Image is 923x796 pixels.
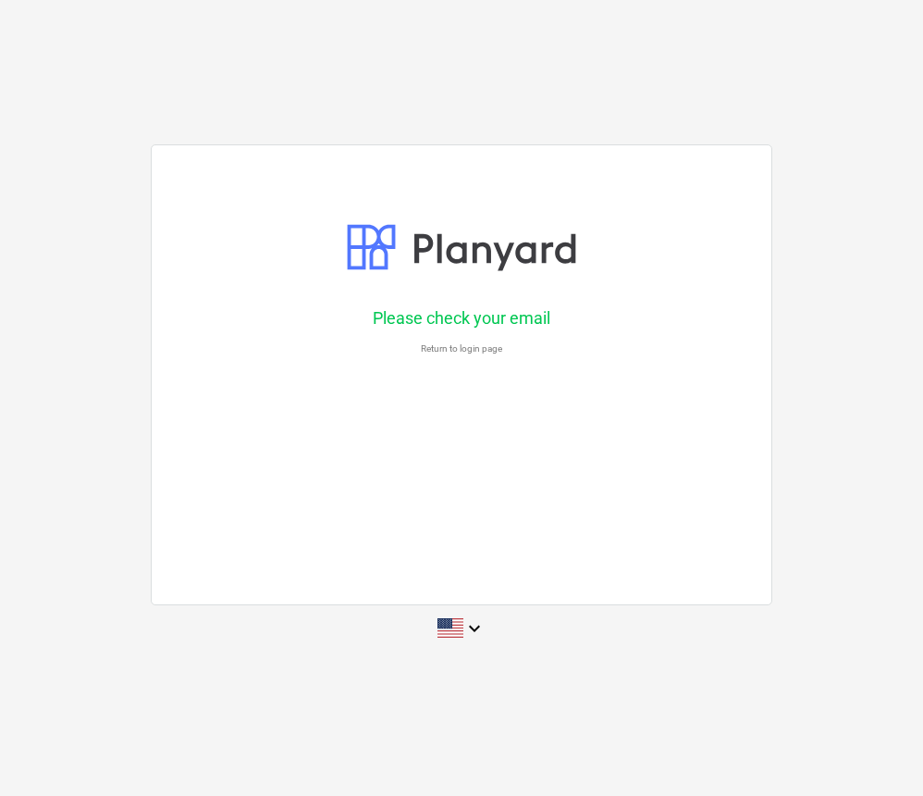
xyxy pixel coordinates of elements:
i: keyboard_arrow_down [463,617,486,640]
p: Please check your email [193,307,730,330]
a: Return to login page [184,342,739,354]
iframe: Chat Widget [831,707,923,796]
